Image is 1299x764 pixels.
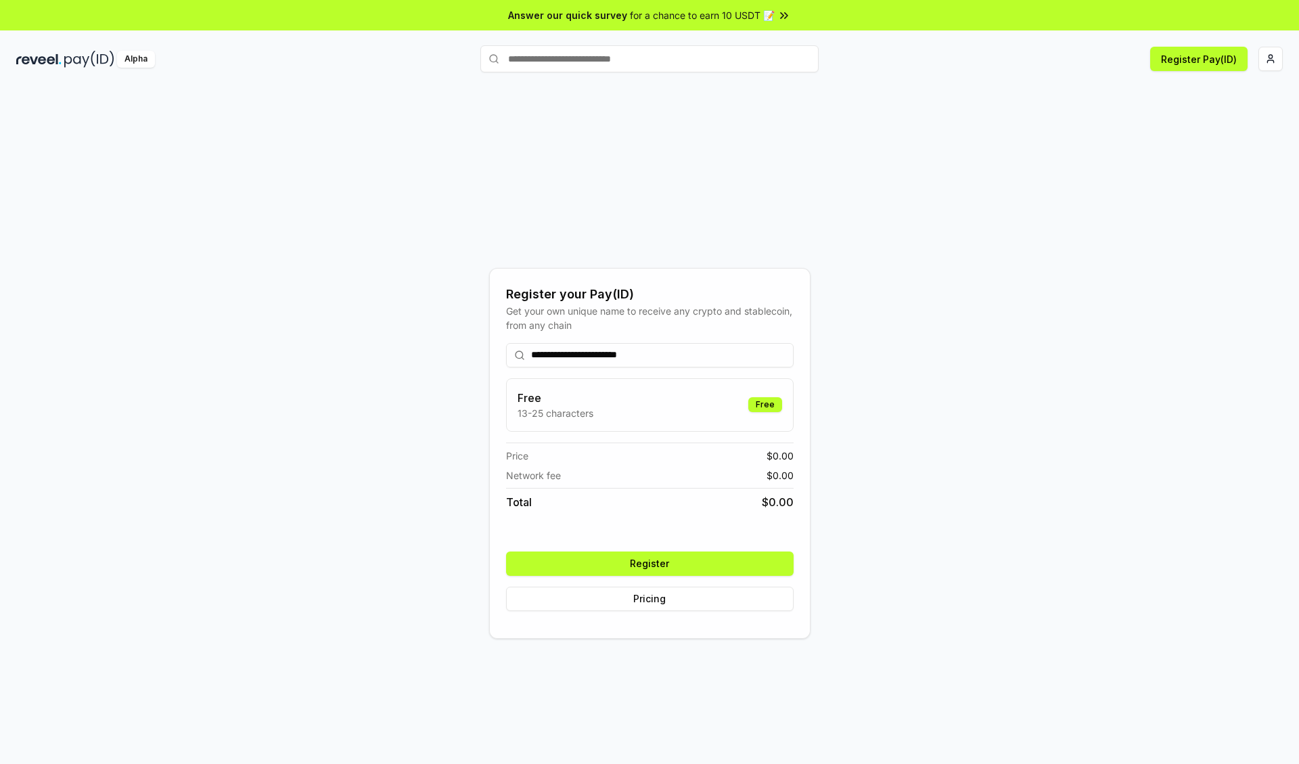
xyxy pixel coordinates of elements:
[506,494,532,510] span: Total
[506,587,794,611] button: Pricing
[767,449,794,463] span: $ 0.00
[767,468,794,482] span: $ 0.00
[506,468,561,482] span: Network fee
[518,406,593,420] p: 13-25 characters
[117,51,155,68] div: Alpha
[506,552,794,576] button: Register
[630,8,775,22] span: for a chance to earn 10 USDT 📝
[748,397,782,412] div: Free
[1150,47,1248,71] button: Register Pay(ID)
[762,494,794,510] span: $ 0.00
[506,449,528,463] span: Price
[506,285,794,304] div: Register your Pay(ID)
[64,51,114,68] img: pay_id
[508,8,627,22] span: Answer our quick survey
[16,51,62,68] img: reveel_dark
[506,304,794,332] div: Get your own unique name to receive any crypto and stablecoin, from any chain
[518,390,593,406] h3: Free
